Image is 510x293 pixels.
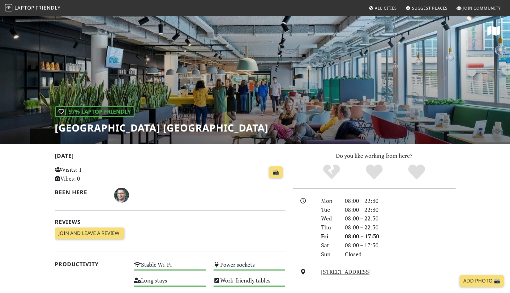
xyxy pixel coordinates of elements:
[463,5,501,11] span: Join Community
[55,165,127,183] p: Visits: 1 Vibes: 0
[293,151,456,160] p: Do you like working from here?
[353,164,396,181] div: Yes
[321,268,371,275] a: [STREET_ADDRESS]
[210,260,289,275] div: Power sockets
[130,260,210,275] div: Stable Wi-Fi
[317,196,341,205] div: Mon
[55,261,127,267] h2: Productivity
[317,214,341,223] div: Wed
[341,196,459,205] div: 08:00 – 22:30
[395,164,438,181] div: Definitely!
[341,223,459,232] div: 08:00 – 22:30
[15,4,35,11] span: Laptop
[310,164,353,181] div: No
[55,153,285,161] h2: [DATE]
[317,223,341,232] div: Thu
[317,205,341,214] div: Tue
[269,166,283,178] a: 📸
[366,2,399,14] a: All Cities
[130,275,210,291] div: Long stays
[210,275,289,291] div: Work-friendly tables
[341,205,459,214] div: 08:00 – 22:30
[114,191,129,198] span: Ahmet Baysa
[55,189,107,195] h2: Been here
[460,275,504,287] a: Add Photo 📸
[317,250,341,259] div: Sun
[55,106,135,117] div: | 97% Laptop Friendly
[317,241,341,250] div: Sat
[341,214,459,223] div: 08:00 – 22:30
[55,122,268,134] h1: [GEOGRAPHIC_DATA] [GEOGRAPHIC_DATA]
[36,4,60,11] span: Friendly
[55,219,285,225] h2: Reviews
[55,228,124,239] a: Join and leave a review!
[403,2,450,14] a: Suggest Places
[375,5,397,11] span: All Cities
[341,250,459,259] div: Closed
[317,232,341,241] div: Fri
[114,188,129,203] img: 1797-ahmet.jpg
[5,3,61,14] a: LaptopFriendly LaptopFriendly
[341,232,459,241] div: 08:00 – 17:30
[412,5,448,11] span: Suggest Places
[454,2,503,14] a: Join Community
[341,241,459,250] div: 08:00 – 17:30
[5,4,12,11] img: LaptopFriendly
